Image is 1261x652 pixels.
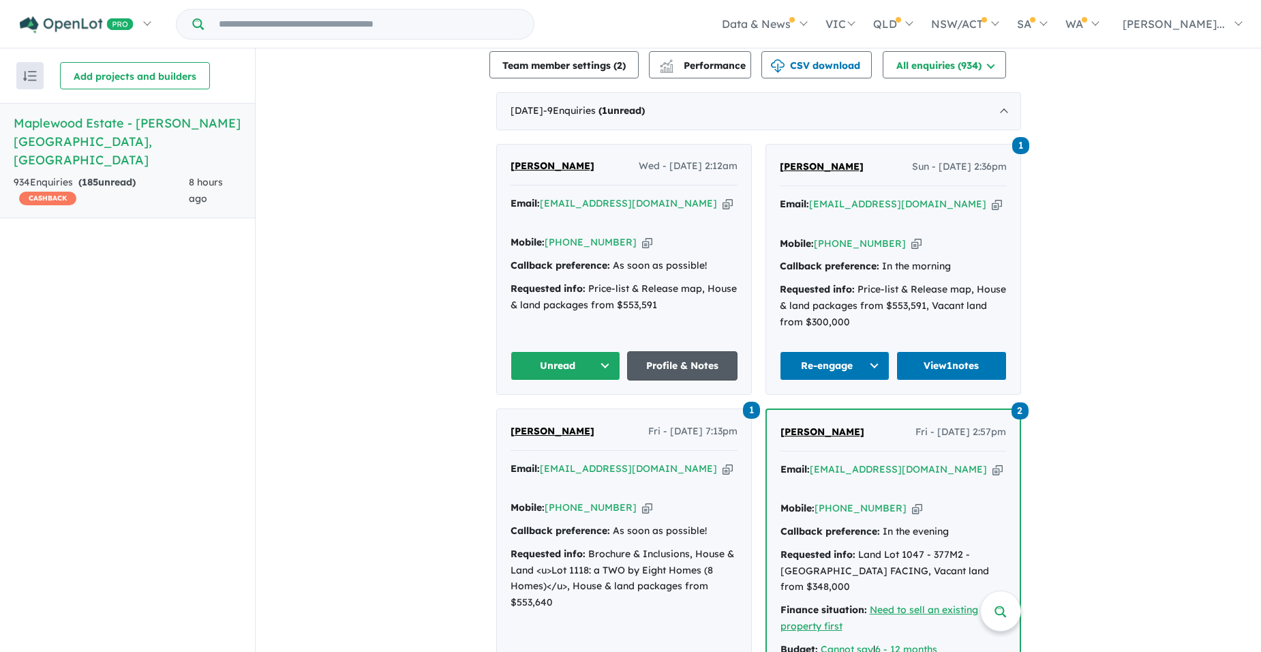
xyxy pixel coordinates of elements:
a: 1 [743,400,760,419]
button: Performance [649,51,751,78]
strong: ( unread) [78,176,136,188]
strong: Mobile: [511,236,545,248]
div: In the morning [780,258,1007,275]
button: Copy [912,501,922,516]
h5: Maplewood Estate - [PERSON_NAME][GEOGRAPHIC_DATA] , [GEOGRAPHIC_DATA] [14,114,241,169]
a: [EMAIL_ADDRESS][DOMAIN_NAME] [809,198,986,210]
span: [PERSON_NAME] [511,425,594,437]
span: Performance [662,59,746,72]
span: [PERSON_NAME] [511,160,594,172]
span: 8 hours ago [189,176,223,205]
span: [PERSON_NAME] [780,160,864,173]
span: 2 [617,59,622,72]
a: [PERSON_NAME] [780,424,864,441]
a: [EMAIL_ADDRESS][DOMAIN_NAME] [540,462,717,475]
strong: Email: [511,462,540,475]
strong: Requested info: [780,548,855,561]
button: Re-engage [780,351,890,381]
a: [PHONE_NUMBER] [814,237,906,250]
strong: ( unread) [598,104,645,117]
strong: Mobile: [780,502,815,514]
span: 2 [1012,402,1029,419]
button: Team member settings (2) [489,51,639,78]
button: Copy [723,196,733,211]
a: [PHONE_NUMBER] [545,236,637,248]
strong: Callback preference: [780,260,879,272]
a: [EMAIL_ADDRESS][DOMAIN_NAME] [540,197,717,209]
strong: Mobile: [780,237,814,250]
span: Sun - [DATE] 2:36pm [912,159,1007,175]
strong: Requested info: [511,548,586,560]
strong: Callback preference: [511,259,610,271]
a: Profile & Notes [627,351,738,381]
img: Openlot PRO Logo White [20,16,134,33]
strong: Callback preference: [780,525,880,537]
span: [PERSON_NAME] [780,426,864,438]
span: Wed - [DATE] 2:12am [639,158,738,175]
img: bar-chart.svg [660,64,673,73]
strong: Mobile: [511,501,545,514]
img: download icon [771,59,785,73]
span: [PERSON_NAME]... [1123,17,1225,31]
a: [PHONE_NUMBER] [815,502,907,514]
span: Fri - [DATE] 7:13pm [648,424,738,440]
img: sort.svg [23,71,37,81]
a: [PERSON_NAME] [511,424,594,440]
button: CSV download [761,51,872,78]
strong: Requested info: [780,283,855,295]
div: As soon as possible! [511,523,738,539]
button: Copy [911,237,922,251]
span: - 9 Enquir ies [543,104,645,117]
strong: Email: [780,198,809,210]
img: line-chart.svg [660,59,672,67]
strong: Finance situation: [780,604,867,616]
div: Price-list & Release map, House & land packages from $553,591 [511,281,738,314]
a: View1notes [896,351,1007,381]
a: 2 [1012,401,1029,419]
div: 934 Enquir ies [14,175,189,207]
a: [PERSON_NAME] [511,158,594,175]
span: Fri - [DATE] 2:57pm [915,424,1006,441]
button: Copy [992,462,1003,477]
button: Copy [642,501,652,515]
strong: Email: [780,463,810,475]
button: Copy [642,235,652,250]
span: 1 [602,104,607,117]
div: Land Lot 1047 - 377M2 - [GEOGRAPHIC_DATA] FACING, Vacant land from $348,000 [780,547,1006,595]
a: [PHONE_NUMBER] [545,501,637,514]
button: Unread [511,351,621,381]
span: 185 [82,176,98,188]
div: Brochure & Inclusions, House & Land <u>Lot 1118: a TWO by Eight Homes (8 Homes)</u>, House & land... [511,546,738,611]
div: Price-list & Release map, House & land packages from $553,591, Vacant land from $300,000 [780,282,1007,330]
a: [PERSON_NAME] [780,159,864,175]
strong: Requested info: [511,282,586,295]
input: Try estate name, suburb, builder or developer [207,10,531,39]
button: All enquiries (934) [883,51,1006,78]
span: 1 [1012,137,1029,154]
strong: Email: [511,197,540,209]
a: Need to sell an existing property first [780,604,978,632]
strong: Callback preference: [511,524,610,537]
div: As soon as possible! [511,258,738,274]
div: [DATE] [496,92,1021,130]
button: Add projects and builders [60,62,210,89]
span: CASHBACK [19,192,76,205]
a: [EMAIL_ADDRESS][DOMAIN_NAME] [810,463,987,475]
button: Copy [992,197,1002,211]
button: Copy [723,462,733,476]
div: In the evening [780,524,1006,540]
span: 1 [743,402,760,419]
a: 1 [1012,136,1029,154]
